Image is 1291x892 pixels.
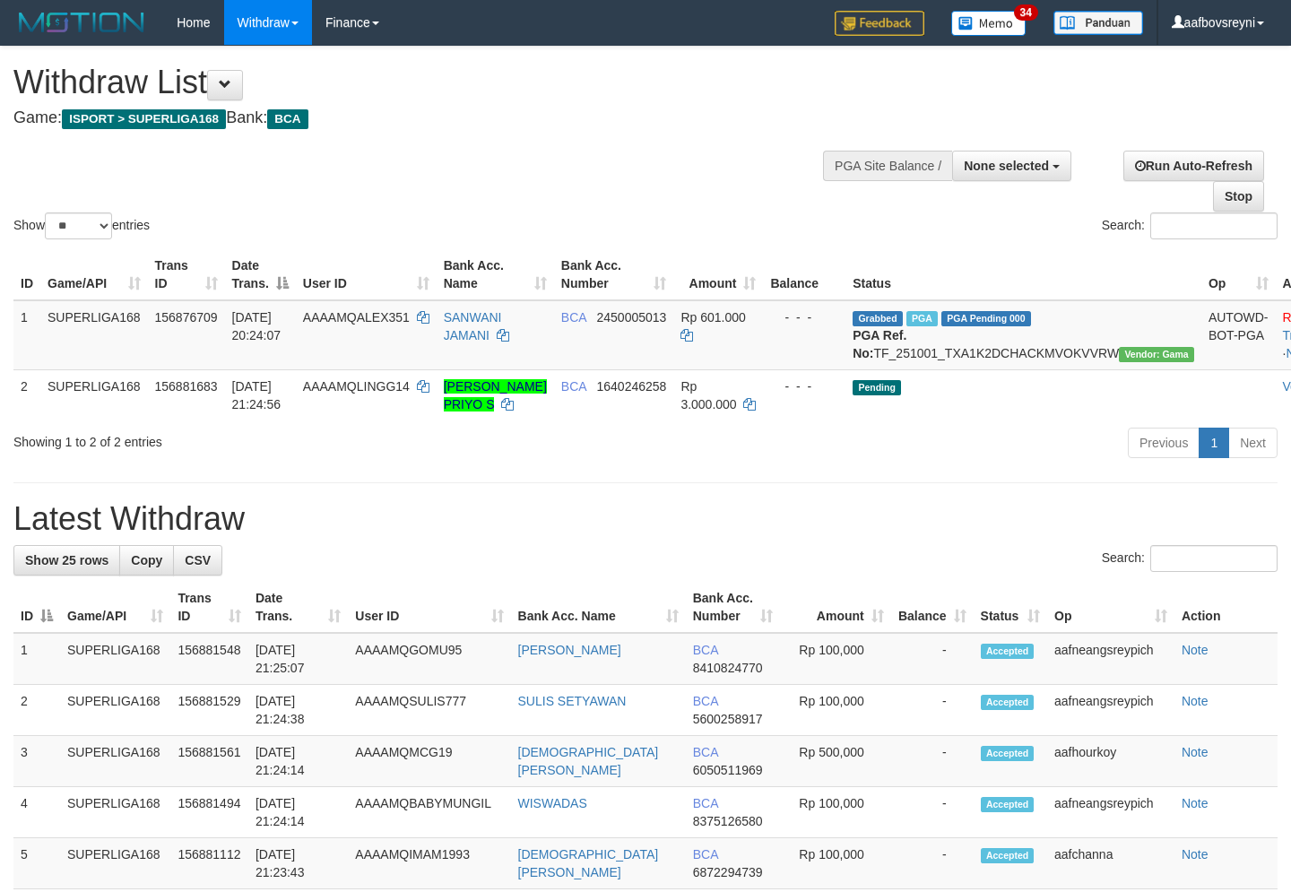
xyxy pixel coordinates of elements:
td: 156881494 [170,787,248,838]
span: 156876709 [155,310,218,325]
span: Accepted [981,797,1035,812]
span: 34 [1014,4,1038,21]
td: [DATE] 21:24:14 [248,787,348,838]
span: AAAAMQALEX351 [303,310,410,325]
th: Status: activate to sort column ascending [974,582,1047,633]
span: None selected [964,159,1049,173]
button: None selected [952,151,1071,181]
td: aafneangsreypich [1047,633,1174,685]
td: 156881561 [170,736,248,787]
h1: Withdraw List [13,65,843,100]
td: SUPERLIGA168 [40,300,148,370]
span: Accepted [981,848,1035,863]
a: Note [1182,745,1209,759]
th: ID: activate to sort column descending [13,582,60,633]
a: WISWADAS [518,796,587,810]
td: Rp 500,000 [780,736,891,787]
span: Accepted [981,644,1035,659]
a: Previous [1128,428,1200,458]
td: - [891,838,974,889]
label: Show entries [13,212,150,239]
span: Copy 6872294739 to clipboard [693,865,763,879]
div: - - - [770,308,838,326]
td: SUPERLIGA168 [60,633,170,685]
span: BCA [693,796,718,810]
td: - [891,633,974,685]
td: AAAAMQMCG19 [348,736,510,787]
td: - [891,736,974,787]
span: Copy [131,553,162,567]
th: Amount: activate to sort column ascending [673,249,763,300]
td: Rp 100,000 [780,685,891,736]
span: Accepted [981,695,1035,710]
a: 1 [1199,428,1229,458]
td: - [891,787,974,838]
b: PGA Ref. No: [853,328,906,360]
th: Date Trans.: activate to sort column descending [225,249,296,300]
h4: Game: Bank: [13,109,843,127]
span: Copy 1640246258 to clipboard [597,379,667,394]
input: Search: [1150,545,1278,572]
div: - - - [770,377,838,395]
td: aafneangsreypich [1047,685,1174,736]
a: [PERSON_NAME] [518,643,621,657]
td: aafhourkoy [1047,736,1174,787]
td: SUPERLIGA168 [60,685,170,736]
span: BCA [693,643,718,657]
label: Search: [1102,212,1278,239]
span: PGA Pending [941,311,1031,326]
span: 156881683 [155,379,218,394]
span: CSV [185,553,211,567]
div: Showing 1 to 2 of 2 entries [13,426,524,451]
td: AAAAMQGOMU95 [348,633,510,685]
td: SUPERLIGA168 [40,369,148,420]
td: SUPERLIGA168 [60,736,170,787]
span: [DATE] 21:24:56 [232,379,282,411]
img: Button%20Memo.svg [951,11,1027,36]
td: aafchanna [1047,838,1174,889]
th: Action [1174,582,1278,633]
span: BCA [693,847,718,862]
img: Feedback.jpg [835,11,924,36]
select: Showentries [45,212,112,239]
span: Vendor URL: https://trx31.1velocity.biz [1119,347,1194,362]
span: AAAAMQLINGG14 [303,379,410,394]
span: Show 25 rows [25,553,108,567]
span: Marked by aafsoycanthlai [906,311,938,326]
a: [DEMOGRAPHIC_DATA][PERSON_NAME] [518,745,659,777]
a: Note [1182,643,1209,657]
td: [DATE] 21:23:43 [248,838,348,889]
span: BCA [561,379,586,394]
th: Game/API: activate to sort column ascending [60,582,170,633]
th: Bank Acc. Number: activate to sort column ascending [686,582,780,633]
th: Trans ID: activate to sort column ascending [170,582,248,633]
td: 2 [13,685,60,736]
a: [PERSON_NAME] PRIYO S [444,379,547,411]
th: Bank Acc. Number: activate to sort column ascending [554,249,674,300]
th: User ID: activate to sort column ascending [348,582,510,633]
a: Note [1182,694,1209,708]
span: BCA [267,109,308,129]
th: Status [845,249,1201,300]
th: Op: activate to sort column ascending [1047,582,1174,633]
td: [DATE] 21:24:14 [248,736,348,787]
th: User ID: activate to sort column ascending [296,249,437,300]
th: Amount: activate to sort column ascending [780,582,891,633]
label: Search: [1102,545,1278,572]
td: - [891,685,974,736]
span: BCA [561,310,586,325]
span: Copy 8410824770 to clipboard [693,661,763,675]
img: panduan.png [1053,11,1143,35]
td: AUTOWD-BOT-PGA [1201,300,1276,370]
td: Rp 100,000 [780,787,891,838]
span: ISPORT > SUPERLIGA168 [62,109,226,129]
td: 156881548 [170,633,248,685]
td: 156881529 [170,685,248,736]
span: Rp 601.000 [680,310,745,325]
span: Copy 2450005013 to clipboard [597,310,667,325]
th: ID [13,249,40,300]
a: Copy [119,545,174,576]
a: [DEMOGRAPHIC_DATA][PERSON_NAME] [518,847,659,879]
span: Copy 8375126580 to clipboard [693,814,763,828]
td: 2 [13,369,40,420]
